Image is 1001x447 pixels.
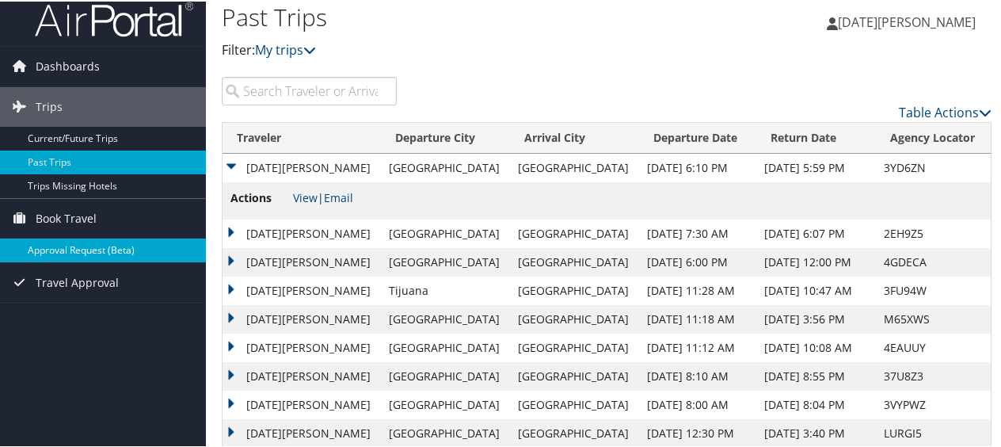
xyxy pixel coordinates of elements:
[223,246,381,275] td: [DATE][PERSON_NAME]
[381,332,510,361] td: [GEOGRAPHIC_DATA]
[876,304,991,332] td: M65XWS
[639,152,756,181] td: [DATE] 6:10 PM
[510,361,639,389] td: [GEOGRAPHIC_DATA]
[639,218,756,246] td: [DATE] 7:30 AM
[381,275,510,304] td: Tijuana
[223,332,381,361] td: [DATE][PERSON_NAME]
[381,389,510,418] td: [GEOGRAPHIC_DATA]
[756,152,875,181] td: [DATE] 5:59 PM
[36,86,63,125] span: Trips
[510,418,639,446] td: [GEOGRAPHIC_DATA]
[381,218,510,246] td: [GEOGRAPHIC_DATA]
[223,218,381,246] td: [DATE][PERSON_NAME]
[230,188,290,205] span: Actions
[222,75,397,104] input: Search Traveler or Arrival City
[510,246,639,275] td: [GEOGRAPHIC_DATA]
[756,246,875,275] td: [DATE] 12:00 PM
[36,197,97,237] span: Book Travel
[293,189,318,204] a: View
[222,39,735,59] p: Filter:
[510,332,639,361] td: [GEOGRAPHIC_DATA]
[876,121,991,152] th: Agency Locator: activate to sort column ascending
[876,389,991,418] td: 3VYPWZ
[756,218,875,246] td: [DATE] 6:07 PM
[756,121,875,152] th: Return Date: activate to sort column ascending
[324,189,353,204] a: Email
[639,418,756,446] td: [DATE] 12:30 PM
[510,152,639,181] td: [GEOGRAPHIC_DATA]
[510,304,639,332] td: [GEOGRAPHIC_DATA]
[876,332,991,361] td: 4EAUUY
[756,304,875,332] td: [DATE] 3:56 PM
[223,275,381,304] td: [DATE][PERSON_NAME]
[381,121,510,152] th: Departure City: activate to sort column ascending
[510,218,639,246] td: [GEOGRAPHIC_DATA]
[838,12,976,29] span: [DATE][PERSON_NAME]
[381,361,510,389] td: [GEOGRAPHIC_DATA]
[899,102,991,120] a: Table Actions
[876,275,991,304] td: 3FU94W
[639,332,756,361] td: [DATE] 11:12 AM
[223,121,381,152] th: Traveler: activate to sort column ascending
[255,40,316,57] a: My trips
[639,246,756,275] td: [DATE] 6:00 PM
[510,389,639,418] td: [GEOGRAPHIC_DATA]
[876,418,991,446] td: LURGI5
[381,418,510,446] td: [GEOGRAPHIC_DATA]
[223,152,381,181] td: [DATE][PERSON_NAME]
[639,275,756,304] td: [DATE] 11:28 AM
[756,418,875,446] td: [DATE] 3:40 PM
[756,361,875,389] td: [DATE] 8:55 PM
[756,275,875,304] td: [DATE] 10:47 AM
[510,121,639,152] th: Arrival City: activate to sort column ascending
[639,389,756,418] td: [DATE] 8:00 AM
[381,246,510,275] td: [GEOGRAPHIC_DATA]
[876,152,991,181] td: 3YD6ZN
[876,361,991,389] td: 37U8Z3
[381,304,510,332] td: [GEOGRAPHIC_DATA]
[381,152,510,181] td: [GEOGRAPHIC_DATA]
[293,189,353,204] span: |
[223,418,381,446] td: [DATE][PERSON_NAME]
[223,361,381,389] td: [DATE][PERSON_NAME]
[36,262,119,301] span: Travel Approval
[876,218,991,246] td: 2EH9Z5
[223,304,381,332] td: [DATE][PERSON_NAME]
[510,275,639,304] td: [GEOGRAPHIC_DATA]
[223,389,381,418] td: [DATE][PERSON_NAME]
[876,246,991,275] td: 4GDECA
[639,304,756,332] td: [DATE] 11:18 AM
[756,332,875,361] td: [DATE] 10:08 AM
[36,45,100,85] span: Dashboards
[639,121,756,152] th: Departure Date: activate to sort column ascending
[639,361,756,389] td: [DATE] 8:10 AM
[756,389,875,418] td: [DATE] 8:04 PM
